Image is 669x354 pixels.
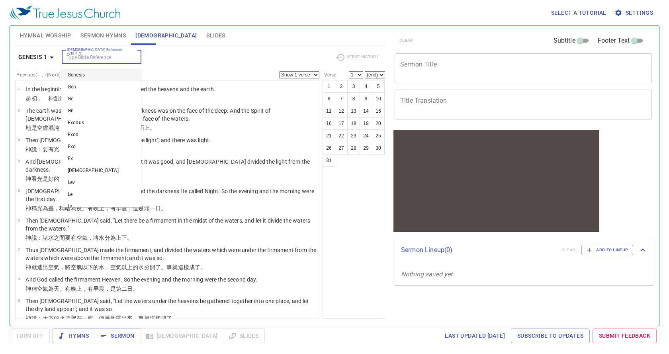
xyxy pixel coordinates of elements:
wh7549: ，將水 [88,235,133,241]
wh216: 是好的 [43,176,110,182]
wh430: 就造出 [31,264,206,270]
p: In the beginning [DEMOGRAPHIC_DATA] created the heavens and the earth. [25,85,215,93]
wh1242: ，是第二 [105,286,139,292]
span: 6 [18,218,20,222]
p: [DEMOGRAPHIC_DATA] called the light Day, and the darkness He called Night. So the evening and the... [25,187,317,203]
button: 10 [372,92,385,105]
wh4325: 之間 [54,235,133,241]
button: Select a tutorial [548,6,610,20]
iframe: from-child [391,128,601,234]
wh7363: 在水 [127,125,155,131]
wh776: 是 [31,125,155,131]
wh3117: ，稱 [54,205,166,211]
wh216: 為晝 [43,205,166,211]
button: 18 [347,117,360,130]
wh6440: 上 [144,125,155,131]
li: Exod [61,129,141,141]
li: Gen [61,81,141,93]
wh4325: 、空氣 [105,264,206,270]
p: 神 [25,263,317,271]
button: 28 [347,142,360,155]
wh7200: 。事就這樣成了。 [133,315,178,321]
span: 4 [18,159,20,163]
span: Hymns [59,331,89,341]
p: Then [DEMOGRAPHIC_DATA] said, "Let the waters under the heavens be gathered together into one pla... [25,297,317,313]
p: Then [DEMOGRAPHIC_DATA] said, "Let there be light"; and there was light. [25,136,211,144]
li: Le [61,188,141,200]
li: Lv [61,200,141,212]
button: 27 [335,142,348,155]
li: Genesis [61,69,141,81]
wh4725: ，使旱 [93,315,178,321]
wh8064: 下的水 [48,315,178,321]
wh216: ，就有了光 [59,146,93,153]
li: [DEMOGRAPHIC_DATA] [61,164,141,176]
label: Verse [323,72,336,77]
button: Hymns [53,329,95,343]
img: True Jesus Church [10,6,120,20]
wh914: 。事就這樣成了 [161,264,206,270]
span: Footer Text [598,36,630,45]
button: 19 [360,117,372,130]
wh430: 說 [31,315,178,321]
wh7549: 以下 [82,264,206,270]
wh8414: 混沌 [48,125,155,131]
span: Settings [616,8,653,18]
p: And [DEMOGRAPHIC_DATA] saw the light, that it was good; and [DEMOGRAPHIC_DATA] divided the light ... [25,158,317,174]
button: 3 [347,80,360,93]
wh7225: ， 神 [37,95,82,102]
wh430: 稱 [31,205,167,211]
span: Subtitle [554,36,575,45]
wh1242: ，這是頭一 [127,205,166,211]
wh559: ：要有 [37,146,94,153]
p: 起初 [25,94,215,102]
wh7549: ，將空氣 [59,264,206,270]
a: Subscribe to Updates [511,329,590,343]
li: Ex [61,153,141,164]
li: Gn [61,105,141,117]
button: 8 [347,92,360,105]
button: 29 [360,142,372,155]
button: Add to Lineup [581,245,633,255]
li: Lev [61,176,141,188]
button: 25 [372,129,385,142]
wh7121: 空氣 [37,286,139,292]
button: Genesis 1 [15,50,60,65]
span: Last updated [DATE] [445,331,505,341]
wh922: ，淵 [59,125,155,131]
button: 31 [323,154,335,167]
wh4325: 要聚在 [65,315,178,321]
li: Exodus [61,117,141,129]
wh5921: 。 [150,125,155,131]
wh8432: 要有空氣 [65,235,133,241]
p: The earth was without form, and void; and darkness was on the face of the deep. And the Spirit of... [25,107,317,123]
span: Submit Feedback [599,331,650,341]
a: Last updated [DATE] [442,329,508,343]
button: 23 [347,129,360,142]
button: 7 [335,92,348,105]
span: [DEMOGRAPHIC_DATA] [135,31,197,41]
button: 20 [372,117,385,130]
span: 7 [18,247,20,252]
p: Then [DEMOGRAPHIC_DATA] said, "Let there be a firmament in the midst of the waters, and let it di... [25,217,317,233]
span: 5 [18,188,20,193]
wh413: 一 [82,315,178,321]
wh3117: 。 [161,205,166,211]
wh3117: 。 [133,286,138,292]
p: 地 [25,124,317,132]
wh259: 日 [155,205,166,211]
wh7220: 光 [37,176,110,182]
button: 9 [360,92,372,105]
button: 22 [335,129,348,142]
label: Previous (←, ↑) Next (→, ↓) [16,72,71,77]
p: 神 [25,234,317,242]
span: Slides [206,31,225,41]
p: And God called the firmament Heaven. So the evening and the morning were the second day. [25,276,257,284]
wh7121: 光 [37,205,167,211]
p: Thus [DEMOGRAPHIC_DATA] made the firmament, and divided the waters which were under the firmament... [25,246,317,262]
p: 神 [25,314,317,322]
wh2896: ，就把光 [59,176,110,182]
b: Genesis 1 [18,52,47,62]
li: Exo [61,141,141,153]
span: Sermon Hymns [80,31,126,41]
